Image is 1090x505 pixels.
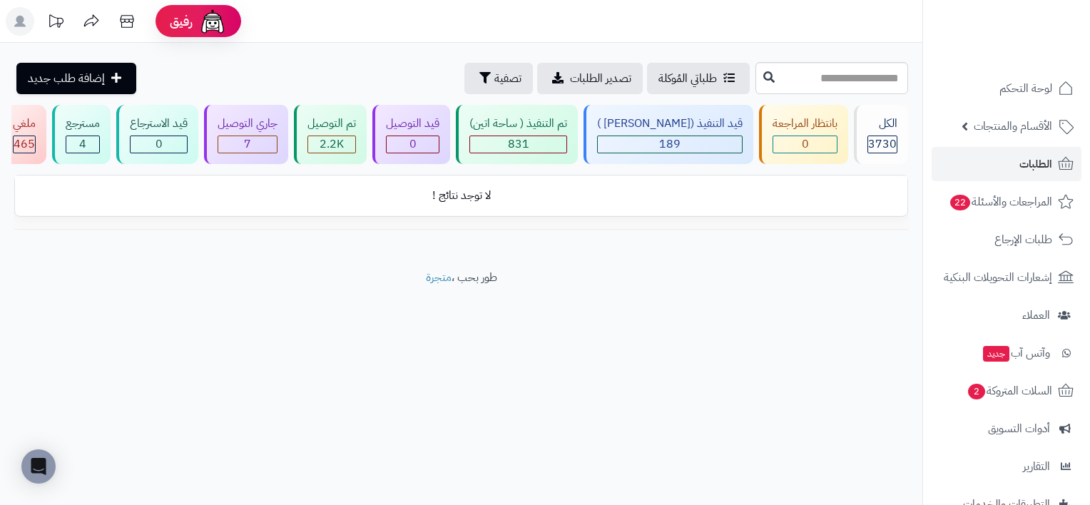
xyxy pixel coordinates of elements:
span: العملاء [1022,305,1050,325]
div: 831 [470,136,566,153]
a: قيد التنفيذ ([PERSON_NAME] ) 189 [581,105,756,164]
a: لوحة التحكم [932,71,1081,106]
a: تم التنفيذ ( ساحة اتين) 831 [453,105,581,164]
span: طلبات الإرجاع [994,230,1052,250]
a: متجرة [426,269,452,286]
div: 4 [66,136,99,153]
span: تصفية [494,70,521,87]
a: التقارير [932,449,1081,484]
span: أدوات التسويق [988,419,1050,439]
a: تحديثات المنصة [38,7,73,39]
div: مسترجع [66,116,100,132]
div: 7 [218,136,277,153]
span: طلباتي المُوكلة [658,70,717,87]
div: قيد التوصيل [386,116,439,132]
span: 22 [950,195,970,210]
a: بانتظار المراجعة 0 [756,105,851,164]
a: طلباتي المُوكلة [647,63,750,94]
a: طلبات الإرجاع [932,223,1081,257]
div: 0 [131,136,187,153]
div: 0 [773,136,837,153]
a: جاري التوصيل 7 [201,105,291,164]
img: logo-2.png [993,36,1076,66]
a: قيد الاسترجاع 0 [113,105,201,164]
a: أدوات التسويق [932,412,1081,446]
div: 465 [14,136,35,153]
div: تم التوصيل [307,116,356,132]
a: السلات المتروكة2 [932,374,1081,408]
span: إضافة طلب جديد [28,70,105,87]
button: تصفية [464,63,533,94]
span: الطلبات [1019,154,1052,174]
div: قيد التنفيذ ([PERSON_NAME] ) [597,116,743,132]
div: بانتظار المراجعة [773,116,837,132]
div: 189 [598,136,742,153]
span: 465 [14,136,35,153]
div: Open Intercom Messenger [21,449,56,484]
img: ai-face.png [198,7,227,36]
div: 2234 [308,136,355,153]
a: قيد التوصيل 0 [370,105,453,164]
span: التقارير [1023,456,1050,476]
span: 2 [968,384,985,399]
span: 7 [244,136,251,153]
span: الأقسام والمنتجات [974,116,1052,136]
div: جاري التوصيل [218,116,277,132]
div: الكل [867,116,897,132]
span: 0 [409,136,417,153]
span: وآتس آب [982,343,1050,363]
div: تم التنفيذ ( ساحة اتين) [469,116,567,132]
a: تصدير الطلبات [537,63,643,94]
span: 3730 [868,136,897,153]
span: 0 [802,136,809,153]
span: رفيق [170,13,193,30]
span: 4 [79,136,86,153]
div: قيد الاسترجاع [130,116,188,132]
span: 831 [508,136,529,153]
div: ملغي [13,116,36,132]
a: العملاء [932,298,1081,332]
span: 0 [156,136,163,153]
td: لا توجد نتائج ! [15,176,907,215]
span: تصدير الطلبات [570,70,631,87]
a: وآتس آبجديد [932,336,1081,370]
span: لوحة التحكم [999,78,1052,98]
span: المراجعات والأسئلة [949,192,1052,212]
span: 2.2K [320,136,344,153]
span: السلات المتروكة [967,381,1052,401]
a: إضافة طلب جديد [16,63,136,94]
a: مسترجع 4 [49,105,113,164]
span: جديد [983,346,1009,362]
a: إشعارات التحويلات البنكية [932,260,1081,295]
div: 0 [387,136,439,153]
a: تم التوصيل 2.2K [291,105,370,164]
a: الطلبات [932,147,1081,181]
a: المراجعات والأسئلة22 [932,185,1081,219]
a: الكل3730 [851,105,911,164]
span: إشعارات التحويلات البنكية [944,267,1052,287]
span: 189 [659,136,681,153]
